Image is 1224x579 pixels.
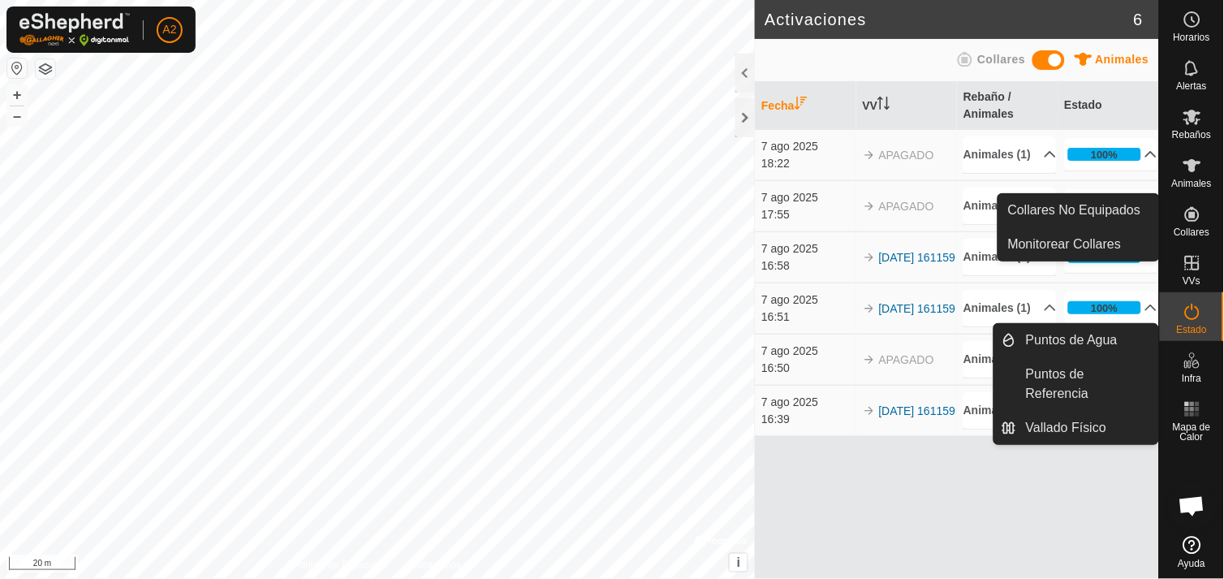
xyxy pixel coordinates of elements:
[963,188,1057,224] p-accordion-header: Animales (1)
[1008,235,1122,254] span: Monitorear Collares
[963,341,1057,378] p-accordion-header: Animales (1)
[879,302,956,315] a: [DATE] 161159
[765,10,1134,29] h2: Activaciones
[1016,324,1158,356] a: Puntos de Agua
[1026,365,1149,404] span: Puntos de Referencia
[963,290,1057,326] p-accordion-header: Animales (1)
[1164,422,1220,442] span: Mapa de Calor
[1179,559,1206,568] span: Ayuda
[1008,201,1141,220] span: Collares No Equipados
[1168,482,1217,530] div: Chat abierto
[1065,189,1158,222] p-accordion-header: 100%
[1058,82,1159,130] th: Estado
[879,149,934,162] span: APAGADO
[755,82,856,130] th: Fecha
[877,99,890,112] p-sorticon: Activar para ordenar
[879,251,956,264] a: [DATE] 161159
[963,392,1057,429] p-accordion-header: Animales (1)
[761,360,855,377] div: 16:50
[863,404,876,417] img: arrow
[761,257,855,274] div: 16:58
[761,309,855,326] div: 16:51
[795,99,808,112] p-sorticon: Activar para ordenar
[407,558,461,573] a: Contáctenos
[7,106,27,126] button: –
[1172,130,1211,140] span: Rebaños
[1068,148,1142,161] div: 100%
[1026,418,1106,438] span: Vallado Físico
[1183,276,1200,286] span: VVs
[863,200,876,213] img: arrow
[761,189,855,206] div: 7 ago 2025
[7,58,27,78] button: Restablecer Mapa
[879,200,934,213] span: APAGADO
[1092,300,1118,316] div: 100%
[761,394,855,411] div: 7 ago 2025
[761,292,855,309] div: 7 ago 2025
[1134,7,1143,32] span: 6
[294,558,387,573] a: Política de Privacidad
[737,555,740,569] span: i
[1016,358,1158,410] a: Puntos de Referencia
[730,554,748,572] button: i
[1016,412,1158,444] a: Vallado Físico
[856,82,957,130] th: VV
[1177,81,1207,91] span: Alertas
[994,412,1158,444] li: Vallado Físico
[1177,325,1207,335] span: Estado
[977,53,1025,66] span: Collares
[36,59,55,79] button: Capas del Mapa
[1092,147,1118,162] div: 100%
[863,149,876,162] img: arrow
[761,240,855,257] div: 7 ago 2025
[761,411,855,428] div: 16:39
[761,206,855,223] div: 17:55
[1068,301,1142,314] div: 100%
[998,194,1159,227] a: Collares No Equipados
[1182,374,1201,383] span: Infra
[879,353,934,366] span: APAGADO
[863,302,876,315] img: arrow
[1065,138,1158,171] p-accordion-header: 100%
[162,21,176,38] span: A2
[863,251,876,264] img: arrow
[863,353,876,366] img: arrow
[1065,292,1158,324] p-accordion-header: 100%
[994,324,1158,356] li: Puntos de Agua
[963,136,1057,173] p-accordion-header: Animales (1)
[998,228,1159,261] a: Monitorear Collares
[1172,179,1212,188] span: Animales
[1026,331,1118,350] span: Puntos de Agua
[963,239,1057,275] p-accordion-header: Animales (1)
[7,85,27,105] button: +
[994,358,1158,410] li: Puntos de Referencia
[19,13,130,46] img: Logo Gallagher
[1174,227,1209,237] span: Collares
[957,82,1058,130] th: Rebaño / Animales
[879,404,956,417] a: [DATE] 161159
[761,138,855,155] div: 7 ago 2025
[761,343,855,360] div: 7 ago 2025
[1096,53,1149,66] span: Animales
[761,155,855,172] div: 18:22
[1174,32,1210,42] span: Horarios
[1160,529,1224,575] a: Ayuda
